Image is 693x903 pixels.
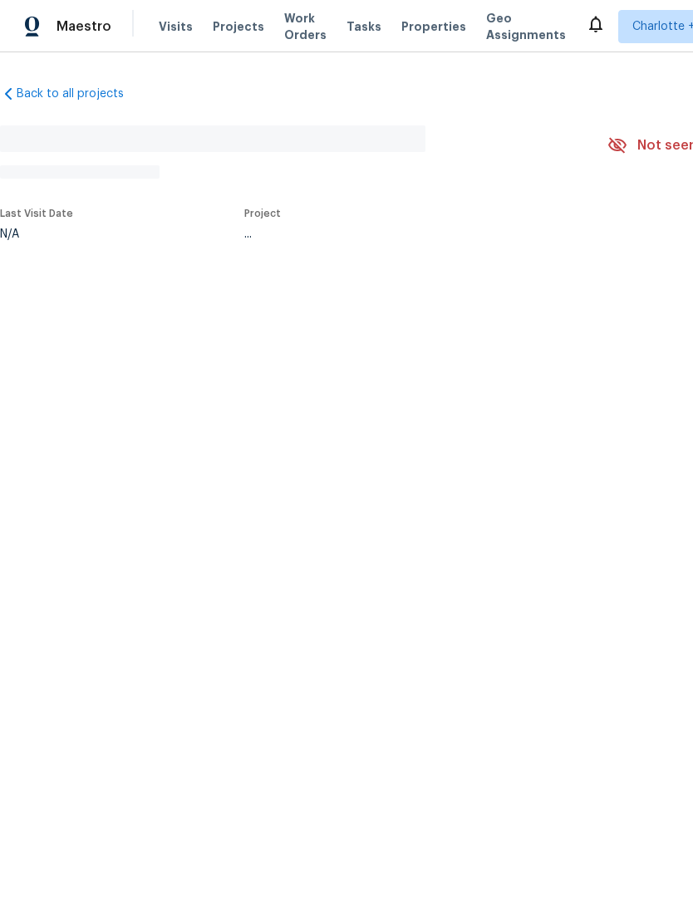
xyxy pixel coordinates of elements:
[346,21,381,32] span: Tasks
[244,228,563,240] div: ...
[213,18,264,35] span: Projects
[401,18,466,35] span: Properties
[57,18,111,35] span: Maestro
[159,18,193,35] span: Visits
[284,10,327,43] span: Work Orders
[486,10,566,43] span: Geo Assignments
[244,209,281,218] span: Project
